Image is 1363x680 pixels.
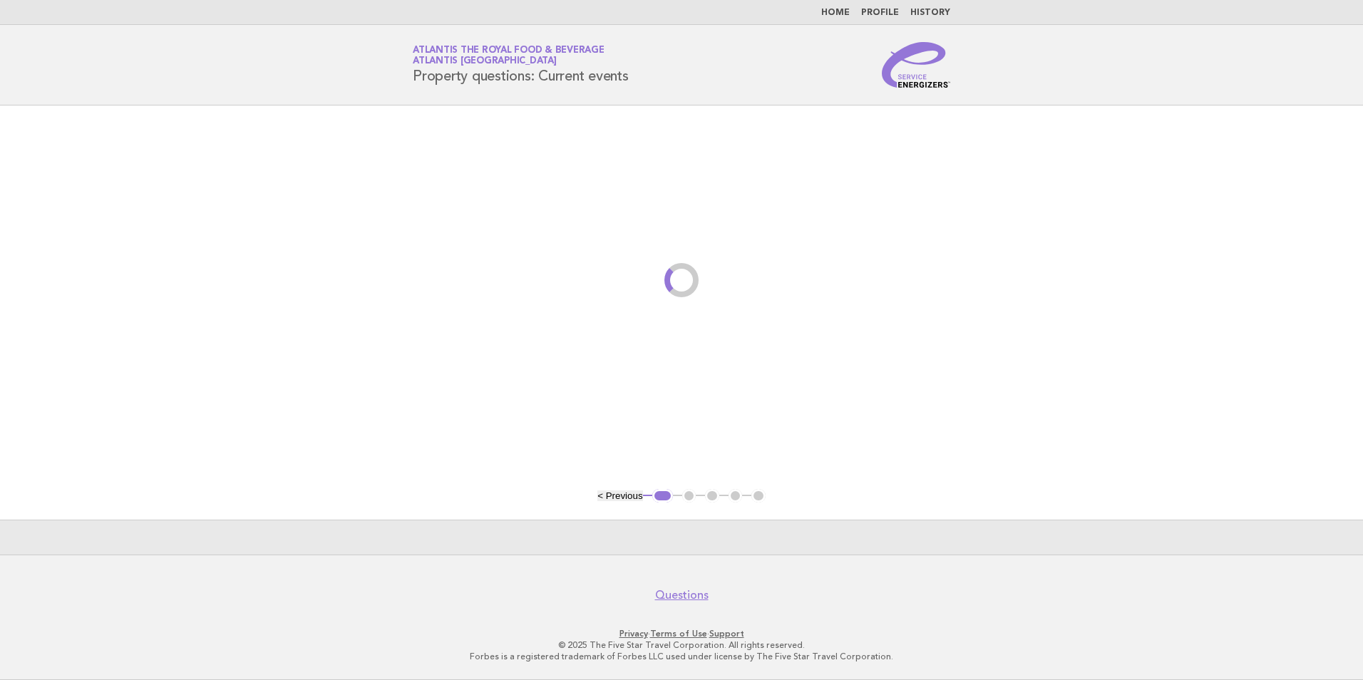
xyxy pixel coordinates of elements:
img: Service Energizers [882,42,950,88]
a: Home [821,9,850,17]
p: © 2025 The Five Star Travel Corporation. All rights reserved. [245,639,1118,651]
h1: Property questions: Current events [413,46,629,83]
p: Forbes is a registered trademark of Forbes LLC used under license by The Five Star Travel Corpora... [245,651,1118,662]
a: Profile [861,9,899,17]
a: Atlantis the Royal Food & BeverageAtlantis [GEOGRAPHIC_DATA] [413,46,605,66]
span: Atlantis [GEOGRAPHIC_DATA] [413,57,557,66]
p: · · [245,628,1118,639]
a: History [910,9,950,17]
a: Questions [655,588,709,602]
a: Terms of Use [650,629,707,639]
a: Support [709,629,744,639]
a: Privacy [619,629,648,639]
